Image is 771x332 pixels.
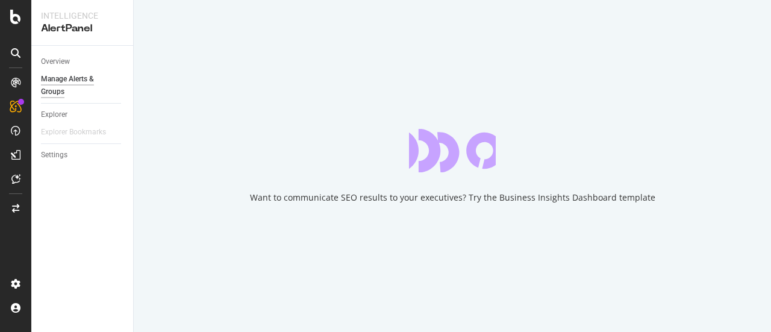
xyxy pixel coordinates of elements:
div: Explorer [41,108,67,121]
div: Intelligence [41,10,123,22]
div: Want to communicate SEO results to your executives? Try the Business Insights Dashboard template [250,192,655,204]
div: Manage Alerts & Groups [41,73,113,98]
div: Overview [41,55,70,68]
a: Settings [41,149,125,161]
a: Explorer [41,108,125,121]
a: Manage Alerts & Groups [41,73,125,98]
a: Overview [41,55,125,68]
div: Settings [41,149,67,161]
div: Explorer Bookmarks [41,126,106,139]
a: Explorer Bookmarks [41,126,118,139]
div: AlertPanel [41,22,123,36]
div: animation [409,129,496,172]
